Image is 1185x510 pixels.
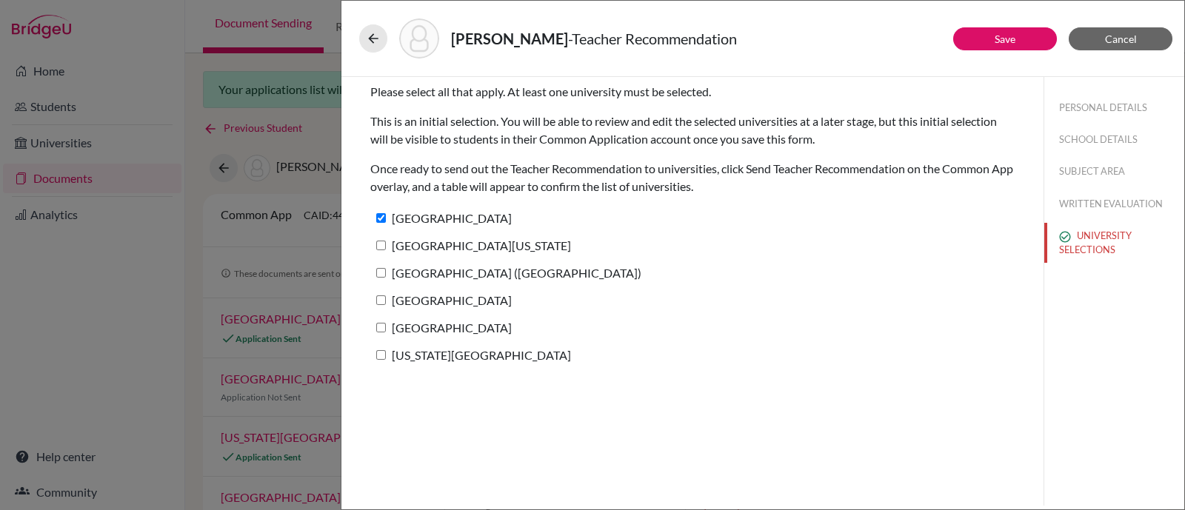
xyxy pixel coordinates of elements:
button: SUBJECT AREA [1044,158,1184,184]
img: check_circle_outline-e4d4ac0f8e9136db5ab2.svg [1059,231,1071,243]
button: UNIVERSITY SELECTIONS [1044,223,1184,263]
input: [GEOGRAPHIC_DATA] ([GEOGRAPHIC_DATA]) [376,268,386,278]
label: [US_STATE][GEOGRAPHIC_DATA] [370,344,571,366]
input: [GEOGRAPHIC_DATA] [376,323,386,332]
strong: [PERSON_NAME] [451,30,568,47]
button: WRITTEN EVALUATION [1044,191,1184,217]
label: [GEOGRAPHIC_DATA] ([GEOGRAPHIC_DATA]) [370,262,641,283]
span: - Teacher Recommendation [568,30,737,47]
input: [US_STATE][GEOGRAPHIC_DATA] [376,350,386,360]
button: PERSONAL DETAILS [1044,95,1184,121]
label: [GEOGRAPHIC_DATA][US_STATE] [370,235,571,256]
label: [GEOGRAPHIC_DATA] [370,289,512,311]
p: Once ready to send out the Teacher Recommendation to universities, click Send Teacher Recommendat... [370,160,1015,195]
input: [GEOGRAPHIC_DATA] [376,295,386,305]
p: This is an initial selection. You will be able to review and edit the selected universities at a ... [370,113,1015,148]
label: [GEOGRAPHIC_DATA] [370,317,512,338]
label: [GEOGRAPHIC_DATA] [370,207,512,229]
input: [GEOGRAPHIC_DATA][US_STATE] [376,241,386,250]
input: [GEOGRAPHIC_DATA] [376,213,386,223]
button: SCHOOL DETAILS [1044,127,1184,152]
p: Please select all that apply. At least one university must be selected. [370,83,1015,101]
